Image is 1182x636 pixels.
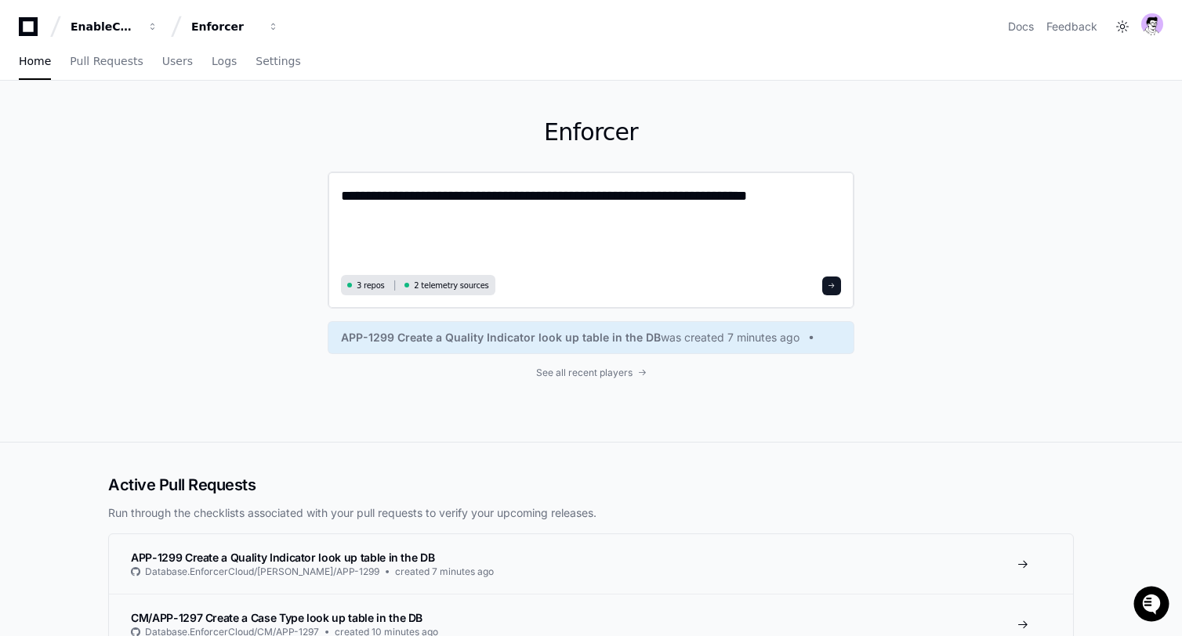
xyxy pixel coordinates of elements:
[16,117,44,145] img: 1736555170064-99ba0984-63c1-480f-8ee9-699278ef63ed
[1132,584,1174,627] iframe: Open customer support
[328,118,854,146] h1: Enforcer
[341,330,841,345] a: APP-1299 Create a Quality Indicator look up table in the DBwas created 7 minutes ago
[108,505,1074,521] p: Run through the checklists associated with your pull requests to verify your upcoming releases.
[53,117,257,132] div: Start new chat
[131,611,422,624] span: CM/APP-1297 Create a Case Type look up table in the DB
[536,367,633,379] span: See all recent players
[185,13,285,41] button: Enforcer
[16,16,47,47] img: PlayerZero
[1141,13,1163,35] img: avatar
[357,280,385,291] span: 3 repos
[414,280,488,291] span: 2 telemetry sources
[19,44,51,80] a: Home
[395,566,494,578] span: created 7 minutes ago
[256,56,300,66] span: Settings
[70,56,143,66] span: Pull Requests
[108,474,1074,496] h2: Active Pull Requests
[328,367,854,379] a: See all recent players
[212,44,237,80] a: Logs
[70,44,143,80] a: Pull Requests
[64,13,165,41] button: EnableComp
[71,19,138,34] div: EnableComp
[111,164,190,176] a: Powered byPylon
[162,56,193,66] span: Users
[212,56,237,66] span: Logs
[341,330,661,345] span: APP-1299 Create a Quality Indicator look up table in the DB
[1008,19,1034,34] a: Docs
[162,44,193,80] a: Users
[1046,19,1097,34] button: Feedback
[131,551,434,564] span: APP-1299 Create a Quality Indicator look up table in the DB
[16,63,285,88] div: Welcome
[145,566,379,578] span: Database.EnforcerCloud/[PERSON_NAME]/APP-1299
[19,56,51,66] span: Home
[661,330,799,345] span: was created 7 minutes ago
[191,19,259,34] div: Enforcer
[266,121,285,140] button: Start new chat
[53,132,198,145] div: We're available if you need us!
[156,164,190,176] span: Pylon
[256,44,300,80] a: Settings
[109,534,1073,594] a: APP-1299 Create a Quality Indicator look up table in the DBDatabase.EnforcerCloud/[PERSON_NAME]/A...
